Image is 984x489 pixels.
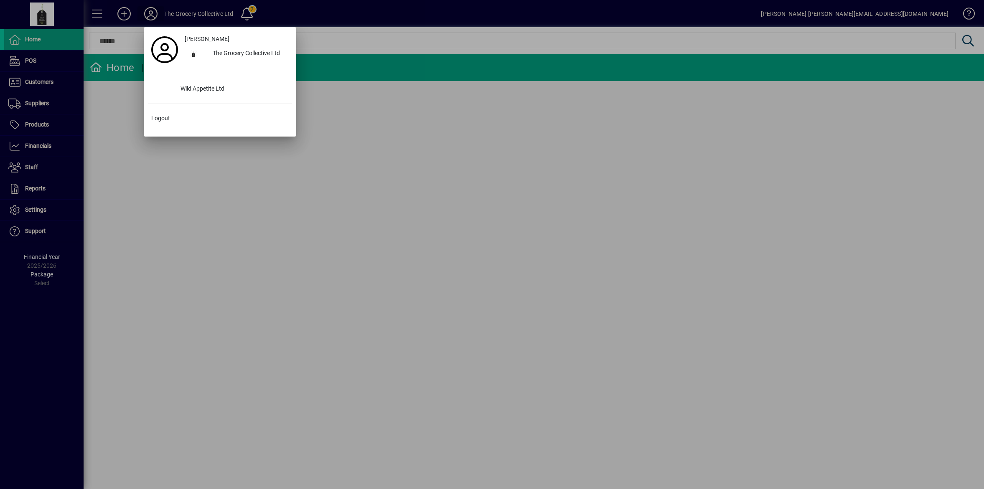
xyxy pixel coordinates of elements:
[148,42,181,57] a: Profile
[181,46,292,61] button: The Grocery Collective Ltd
[174,82,292,97] div: Wild Appetite Ltd
[148,111,292,126] button: Logout
[206,46,292,61] div: The Grocery Collective Ltd
[181,31,292,46] a: [PERSON_NAME]
[151,114,170,123] span: Logout
[185,35,229,43] span: [PERSON_NAME]
[148,82,292,97] button: Wild Appetite Ltd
